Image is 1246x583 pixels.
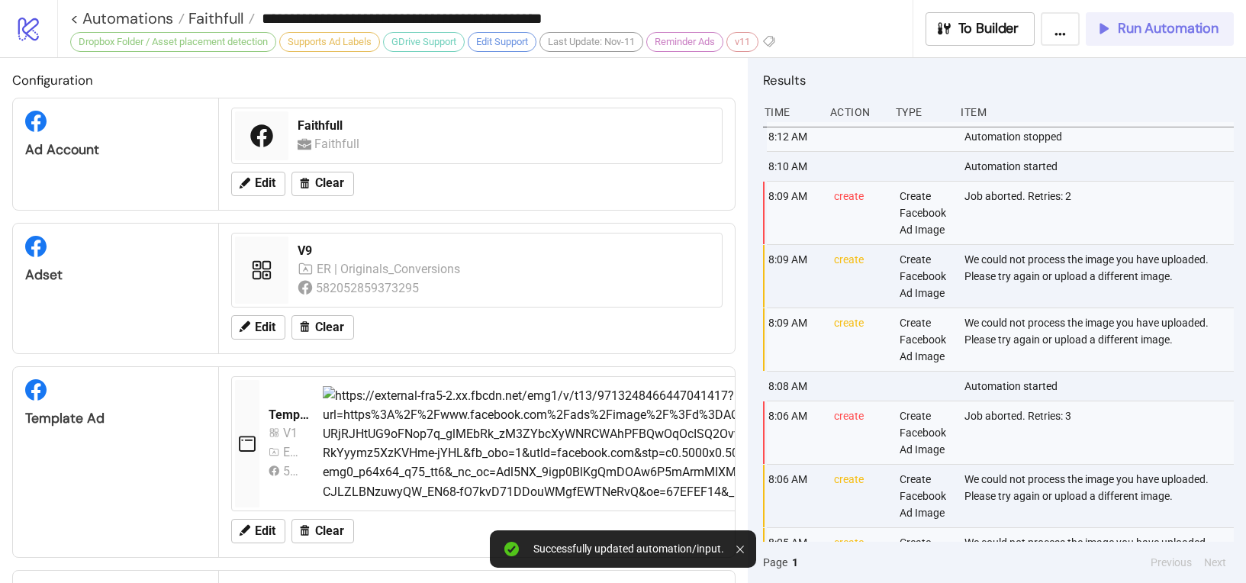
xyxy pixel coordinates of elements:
div: Reminder Ads [646,32,723,52]
div: create [832,245,887,308]
div: Type [894,98,949,127]
button: Run Automation [1086,12,1234,46]
span: Edit [255,320,275,334]
div: Template Ad [25,410,206,427]
div: Create Facebook Ad Image [898,182,953,244]
div: Automation stopped [963,122,1238,151]
a: < Automations [70,11,185,26]
div: 8:12 AM [767,122,822,151]
div: 8:06 AM [767,465,822,527]
div: We could not process the image you have uploaded. Please try again or upload a different image. [963,465,1238,527]
button: Edit [231,315,285,340]
span: To Builder [958,20,1019,37]
div: Successfully updated automation/input. [533,543,724,556]
div: We could not process the image you have uploaded. Please try again or upload a different image. [963,308,1238,371]
div: We could not process the image you have uploaded. Please try again or upload a different image. [963,245,1238,308]
div: Ad Account [25,141,206,159]
span: Clear [315,320,344,334]
div: 8:09 AM [767,308,822,371]
div: Time [763,98,818,127]
button: Clear [291,315,354,340]
div: create [832,308,887,371]
span: Run Automation [1118,20,1219,37]
div: Faithfull [298,118,713,134]
div: create [832,182,887,244]
div: GDrive Support [383,32,465,52]
div: 8:09 AM [767,182,822,244]
div: 8:09 AM [767,245,822,308]
button: Clear [291,172,354,196]
span: Clear [315,176,344,190]
div: Edit Support [468,32,536,52]
span: Page [763,554,787,571]
div: v11 [726,32,758,52]
button: Edit [231,172,285,196]
img: https://external-fra5-2.xx.fbcdn.net/emg1/v/t13/9713248466447041417?url=https%3A%2F%2Fwww.faceboo... [323,386,1154,501]
button: Previous [1146,554,1196,571]
div: Job aborted. Retries: 3 [963,401,1238,464]
button: Edit [231,519,285,543]
span: Edit [255,524,275,538]
div: 8:06 AM [767,401,822,464]
div: Job aborted. Retries: 2 [963,182,1238,244]
div: 582052859373295 [316,279,422,298]
div: ER | Originals_Conversions [317,259,462,279]
h2: Configuration [12,70,736,90]
div: V9 [298,243,713,259]
div: 8:08 AM [767,372,822,401]
a: Faithfull [185,11,255,26]
div: create [832,465,887,527]
div: Create Facebook Ad Image [898,401,953,464]
div: 582052859373295 [283,462,304,481]
div: Template Kitchn [269,407,311,424]
button: 1 [787,554,803,571]
button: Next [1199,554,1231,571]
div: Dropbox Folder / Asset placement detection [70,32,276,52]
div: Action [829,98,884,127]
div: Last Update: Nov-11 [539,32,643,52]
div: Create Facebook Ad Image [898,465,953,527]
span: Edit [255,176,275,190]
div: Automation started [963,372,1238,401]
div: 8:10 AM [767,152,822,181]
div: V1 [283,424,304,443]
div: Adset [25,266,206,284]
div: Faithfull [314,134,364,153]
div: ER | Originals_Conversions [283,443,304,462]
div: Create Facebook Ad Image [898,245,953,308]
button: ... [1041,12,1080,46]
button: Clear [291,519,354,543]
div: Create Facebook Ad Image [898,308,953,371]
div: Item [959,98,1234,127]
span: Faithfull [185,8,243,28]
h2: Results [763,70,1234,90]
div: Automation started [963,152,1238,181]
div: create [832,401,887,464]
span: Clear [315,524,344,538]
div: Supports Ad Labels [279,32,380,52]
button: To Builder [926,12,1035,46]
